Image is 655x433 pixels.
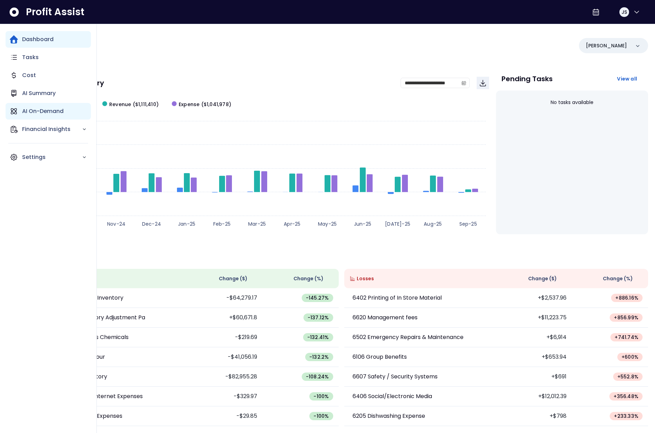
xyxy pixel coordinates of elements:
[107,220,125,227] text: Nov-24
[502,93,643,112] div: No tasks available
[621,354,638,360] span: + 600 %
[308,314,329,321] span: -137.12 %
[187,367,263,387] td: -$82,955.28
[621,9,627,16] span: JS
[615,334,638,341] span: + 741.74 %
[614,393,638,400] span: + 356.48 %
[496,367,572,387] td: +$691
[603,275,633,282] span: Change (%)
[187,406,263,426] td: -$29.85
[617,373,638,380] span: + 552.8 %
[424,220,442,227] text: Aug-25
[614,413,638,420] span: + 233.33 %
[142,220,161,227] text: Dec-24
[353,313,418,322] p: 6620 Management fees
[22,125,82,133] p: Financial Insights
[248,220,266,227] text: Mar-25
[459,220,477,227] text: Sep-25
[314,413,329,420] span: -100 %
[353,373,438,381] p: 6607 Safety / Security Systems
[187,288,263,308] td: -$64,279.17
[496,328,572,347] td: +$6,914
[353,353,407,361] p: 6106 Group Benefits
[109,101,159,108] span: Revenue ($1,111,410)
[187,308,263,328] td: +$60,671.8
[22,153,82,161] p: Settings
[318,220,337,227] text: May-25
[615,294,638,301] span: + 886.16 %
[293,275,324,282] span: Change (%)
[496,406,572,426] td: +$798
[306,294,329,301] span: -145.27 %
[354,220,371,227] text: Jun-25
[22,89,56,97] p: AI Summary
[528,275,557,282] span: Change ( $ )
[179,101,231,108] span: Expense ($1,041,978)
[496,308,572,328] td: +$11,223.75
[477,77,489,89] button: Download
[187,347,263,367] td: -$41,056.19
[284,220,300,227] text: Apr-25
[385,220,410,227] text: [DATE]-25
[353,412,425,420] p: 6205 Dishwashing Expense
[461,81,466,85] svg: calendar
[357,275,374,282] span: Losses
[611,73,643,85] button: View all
[187,328,263,347] td: -$219.69
[307,334,329,341] span: -132.41 %
[213,220,231,227] text: Feb-25
[496,387,572,406] td: +$12,012.39
[219,275,247,282] span: Change ( $ )
[306,373,329,380] span: -108.24 %
[309,354,329,360] span: -132.2 %
[502,75,553,82] p: Pending Tasks
[22,71,36,79] p: Cost
[496,347,572,367] td: +$653.94
[496,288,572,308] td: +$2,537.96
[22,107,64,115] p: AI On-Demand
[22,35,54,44] p: Dashboard
[614,314,638,321] span: + 856.99 %
[187,387,263,406] td: -$329.97
[353,294,442,302] p: 6402 Printing of In Store Material
[586,42,627,49] p: [PERSON_NAME]
[35,254,648,261] p: Wins & Losses
[22,53,39,62] p: Tasks
[617,75,637,82] span: View all
[353,333,464,341] p: 6502 Emergency Repairs & Maintenance
[178,220,195,227] text: Jan-25
[26,6,84,18] span: Profit Assist
[314,393,329,400] span: -100 %
[353,392,432,401] p: 6406 Social/Electronic Media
